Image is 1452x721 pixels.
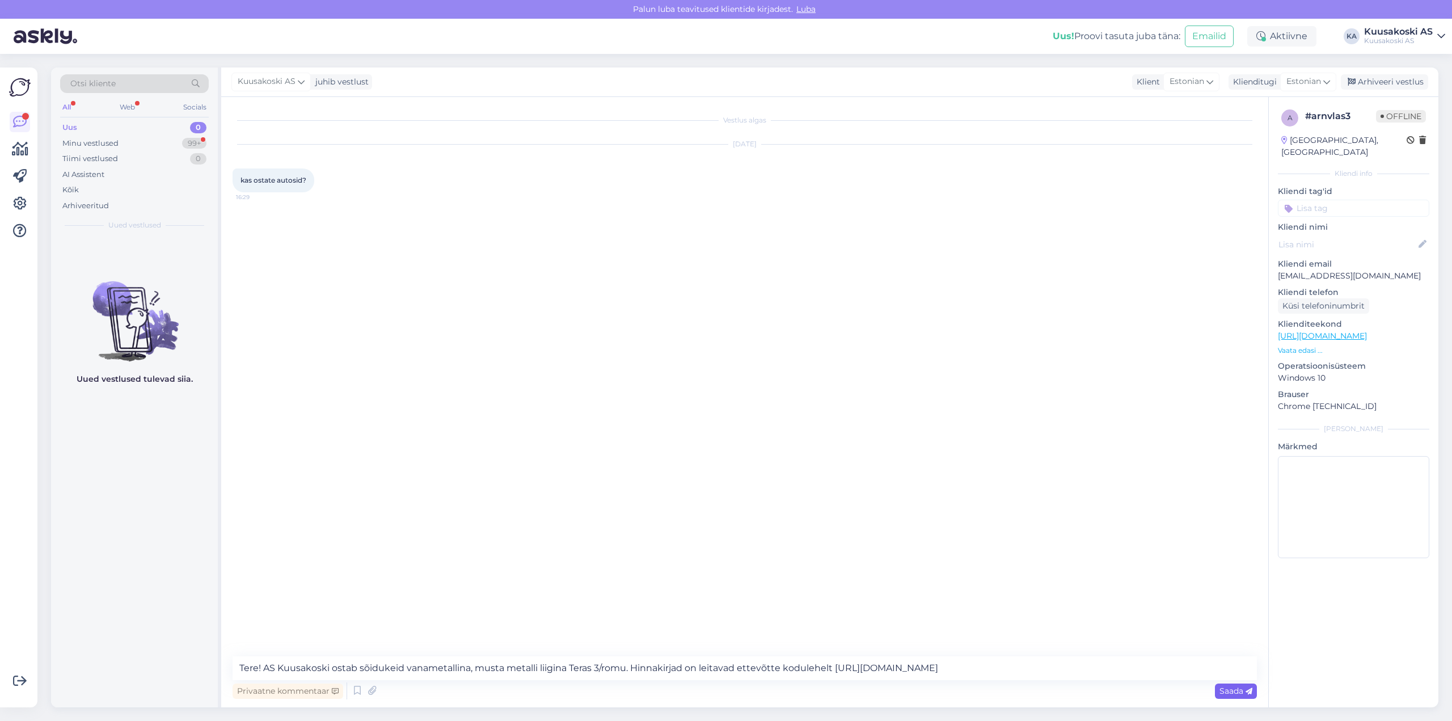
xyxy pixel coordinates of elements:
input: Lisa tag [1278,200,1429,217]
div: Kõik [62,184,79,196]
div: Uus [62,122,77,133]
div: Klient [1132,76,1160,88]
div: [PERSON_NAME] [1278,424,1429,434]
span: Saada [1219,686,1252,696]
p: Uued vestlused tulevad siia. [77,373,193,385]
div: 0 [190,122,206,133]
p: Operatsioonisüsteem [1278,360,1429,372]
span: Uued vestlused [108,220,161,230]
div: 99+ [182,138,206,149]
a: Kuusakoski ASKuusakoski AS [1364,27,1445,45]
div: [DATE] [233,139,1257,149]
div: Küsi telefoninumbrit [1278,298,1369,314]
span: Estonian [1170,75,1204,88]
p: [EMAIL_ADDRESS][DOMAIN_NAME] [1278,270,1429,282]
div: KA [1344,28,1360,44]
div: AI Assistent [62,169,104,180]
input: Lisa nimi [1278,238,1416,251]
a: [URL][DOMAIN_NAME] [1278,331,1367,341]
p: Chrome [TECHNICAL_ID] [1278,400,1429,412]
span: 16:29 [236,193,278,201]
div: Klienditugi [1229,76,1277,88]
div: Arhiveeritud [62,200,109,212]
img: No chats [51,261,218,363]
textarea: Tere! AS Kuusakoski ostab sõidukeid vanametallina, musta metalli liigina Teras 3/romu. Hinnakirja... [233,656,1257,680]
div: Arhiveeri vestlus [1341,74,1428,90]
span: a [1288,113,1293,122]
div: juhib vestlust [311,76,369,88]
p: Klienditeekond [1278,318,1429,330]
div: Web [117,100,137,115]
p: Kliendi telefon [1278,286,1429,298]
p: Kliendi nimi [1278,221,1429,233]
p: Kliendi email [1278,258,1429,270]
div: Aktiivne [1247,26,1316,47]
span: kas ostate autosid? [240,176,306,184]
div: Vestlus algas [233,115,1257,125]
b: Uus! [1053,31,1074,41]
p: Windows 10 [1278,372,1429,384]
p: Kliendi tag'id [1278,185,1429,197]
span: Offline [1376,110,1426,123]
div: 0 [190,153,206,165]
div: # arnvlas3 [1305,109,1376,123]
div: Kuusakoski AS [1364,36,1433,45]
button: Emailid [1185,26,1234,47]
div: Tiimi vestlused [62,153,118,165]
p: Vaata edasi ... [1278,345,1429,356]
span: Estonian [1286,75,1321,88]
p: Brauser [1278,389,1429,400]
div: [GEOGRAPHIC_DATA], [GEOGRAPHIC_DATA] [1281,134,1407,158]
div: Socials [181,100,209,115]
img: Askly Logo [9,77,31,98]
span: Luba [793,4,819,14]
div: Proovi tasuta juba täna: [1053,29,1180,43]
span: Kuusakoski AS [238,75,296,88]
p: Märkmed [1278,441,1429,453]
div: Kliendi info [1278,168,1429,179]
div: Minu vestlused [62,138,119,149]
div: Privaatne kommentaar [233,684,343,699]
div: All [60,100,73,115]
span: Otsi kliente [70,78,116,90]
div: Kuusakoski AS [1364,27,1433,36]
